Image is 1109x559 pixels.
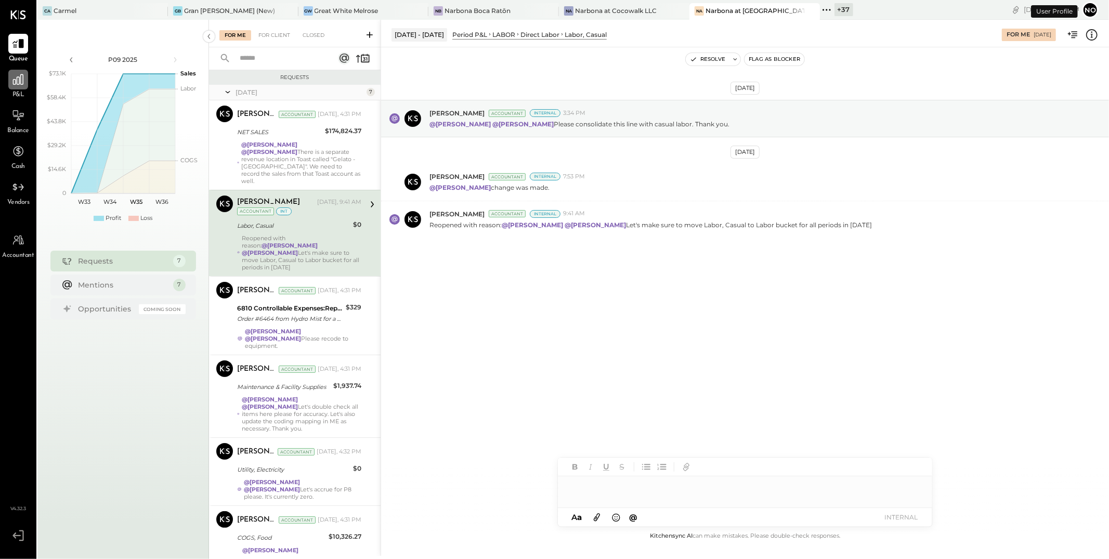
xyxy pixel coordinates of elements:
[244,478,300,486] strong: @[PERSON_NAME]
[530,109,560,117] div: Internal
[3,251,34,261] span: Accountant
[241,141,361,185] div: There is a separate revenue location in Toast called "Gelato - [GEOGRAPHIC_DATA]". We need to rec...
[577,512,582,522] span: a
[173,6,182,16] div: GB
[492,120,554,128] strong: @[PERSON_NAME]
[11,162,25,172] span: Cash
[7,126,29,136] span: Balance
[237,220,350,231] div: Labor, Casual
[155,198,168,205] text: W36
[563,109,585,118] span: 3:34 PM
[241,141,297,148] strong: @[PERSON_NAME]
[237,127,322,137] div: NET SALES
[242,547,298,554] strong: @[PERSON_NAME]
[262,242,318,249] strong: @[PERSON_NAME]
[279,287,316,294] div: Accountant
[680,460,693,474] button: Add URL
[318,516,361,524] div: [DATE], 4:31 PM
[79,256,168,266] div: Requests
[279,366,316,373] div: Accountant
[429,184,491,191] strong: @[PERSON_NAME]
[640,460,653,474] button: Unordered List
[530,173,560,180] div: Internal
[1,230,36,261] a: Accountant
[730,146,760,159] div: [DATE]
[180,70,196,77] text: Sales
[564,6,573,16] div: Na
[429,109,485,118] span: [PERSON_NAME]
[12,90,24,100] span: P&L
[54,6,76,15] div: Carmel
[236,88,364,97] div: [DATE]
[489,210,526,217] div: Accountant
[429,120,491,128] strong: @[PERSON_NAME]
[568,512,585,523] button: Aa
[565,221,626,229] strong: @[PERSON_NAME]
[237,532,325,543] div: COGS, Food
[279,516,316,524] div: Accountant
[276,207,292,215] div: int
[1,70,36,100] a: P&L
[1011,4,1021,15] div: copy link
[353,219,361,230] div: $0
[575,6,657,15] div: Narbona at Cocowalk LLC
[615,460,629,474] button: Strikethrough
[79,304,134,314] div: Opportunities
[1,34,36,64] a: Queue
[568,460,582,474] button: Bold
[1082,2,1099,18] button: No
[392,28,447,41] div: [DATE] - [DATE]
[434,6,443,16] div: NB
[214,74,375,81] div: Requests
[318,287,361,295] div: [DATE], 4:31 PM
[1,106,36,136] a: Balance
[79,55,167,64] div: P09 2025
[686,53,729,66] button: Resolve
[318,365,361,373] div: [DATE], 4:31 PM
[1034,31,1051,38] div: [DATE]
[79,280,168,290] div: Mentions
[180,157,198,164] text: COGS
[1031,5,1078,18] div: User Profile
[599,460,613,474] button: Underline
[180,85,196,92] text: Labor
[880,510,922,524] button: INTERNAL
[237,447,276,457] div: [PERSON_NAME]
[184,6,275,15] div: Gran [PERSON_NAME] (New)
[237,197,300,207] div: [PERSON_NAME]
[1024,5,1079,15] div: [DATE]
[429,210,485,218] span: [PERSON_NAME]
[237,464,350,475] div: Utility, Electricity
[627,511,641,524] button: @
[242,396,361,432] div: Let's double check all items here please for accuracy. Let's also update the coding mapping in ME...
[630,512,638,522] span: @
[242,249,298,256] strong: @[PERSON_NAME]
[834,3,853,16] div: + 37
[1,141,36,172] a: Cash
[1,177,36,207] a: Vendors
[745,53,804,66] button: Flag as Blocker
[584,460,597,474] button: Italic
[563,173,585,181] span: 7:53 PM
[237,314,343,324] div: Order #6464 from Hydro Mist for a 24 Inch Outdoor Wall Mount Oscillating Fan, total $329.00
[315,6,379,15] div: Great White Melrose
[489,110,526,117] div: Accountant
[219,30,251,41] div: For Me
[242,403,298,410] strong: @[PERSON_NAME]
[49,70,66,77] text: $73.1K
[346,302,361,313] div: $329
[244,486,300,493] strong: @[PERSON_NAME]
[47,94,66,101] text: $58.4K
[237,109,277,120] div: [PERSON_NAME]
[47,118,66,125] text: $43.8K
[237,364,277,374] div: [PERSON_NAME]
[47,141,66,149] text: $29.2K
[429,172,485,181] span: [PERSON_NAME]
[253,30,295,41] div: For Client
[530,210,560,218] div: Internal
[278,448,315,456] div: Accountant
[245,328,301,335] strong: @[PERSON_NAME]
[245,328,361,349] div: Please recode to equipment.
[429,120,729,128] p: Please consolidate this line with casual labor. Thank you.
[140,214,152,223] div: Loss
